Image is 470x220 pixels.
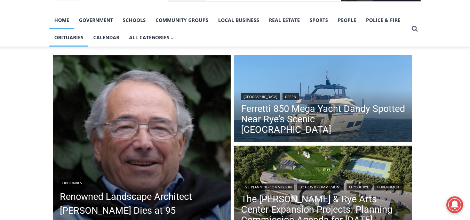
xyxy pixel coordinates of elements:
[241,104,405,135] a: Ferretti 850 Mega Yacht Dandy Spotted Near Rye’s Scenic [GEOGRAPHIC_DATA]
[408,23,421,35] button: View Search Form
[241,184,294,190] a: Rye Planning Commission
[176,0,329,67] div: "I learned about the history of a place I’d honestly never considered even as a resident of [GEOG...
[207,2,251,32] a: Book [PERSON_NAME]'s Good Humor for Your Event
[241,93,280,100] a: [GEOGRAPHIC_DATA]
[46,13,172,19] div: No Generators on Trucks so No Noise or Pollution
[49,29,88,46] a: Obituaries
[124,29,179,46] button: Child menu of All Categories
[72,43,102,83] div: Located at [STREET_ADDRESS][PERSON_NAME]
[305,11,333,29] a: Sports
[60,190,224,218] a: Renowned Landscape Architect [PERSON_NAME] Dies at 95
[282,93,299,100] a: Green
[212,7,242,27] h4: Book [PERSON_NAME]'s Good Humor for Your Event
[361,11,405,29] a: Police & Fire
[234,55,412,144] a: Read More Ferretti 850 Mega Yacht Dandy Spotted Near Rye’s Scenic Parsonage Point
[0,70,70,87] a: Open Tues. - Sun. [PHONE_NUMBER]
[167,67,337,87] a: Intern @ [DOMAIN_NAME]
[2,72,68,98] span: Open Tues. - Sun. [PHONE_NUMBER]
[333,11,361,29] a: People
[74,11,118,29] a: Government
[182,69,322,85] span: Intern @ [DOMAIN_NAME]
[49,11,408,47] nav: Primary Navigation
[118,11,151,29] a: Schools
[213,11,264,29] a: Local Business
[241,182,405,190] div: | | |
[374,184,404,190] a: Government
[151,11,213,29] a: Community Groups
[234,55,412,144] img: (PHOTO: The 85' foot luxury yacht Dandy was parked just off Rye on Friday, August 8, 2025.)
[88,29,124,46] a: Calendar
[297,184,344,190] a: Boards & Commissions
[49,11,74,29] a: Home
[60,179,84,186] a: Obituaries
[241,92,405,100] div: |
[346,184,372,190] a: City of Rye
[264,11,305,29] a: Real Estate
